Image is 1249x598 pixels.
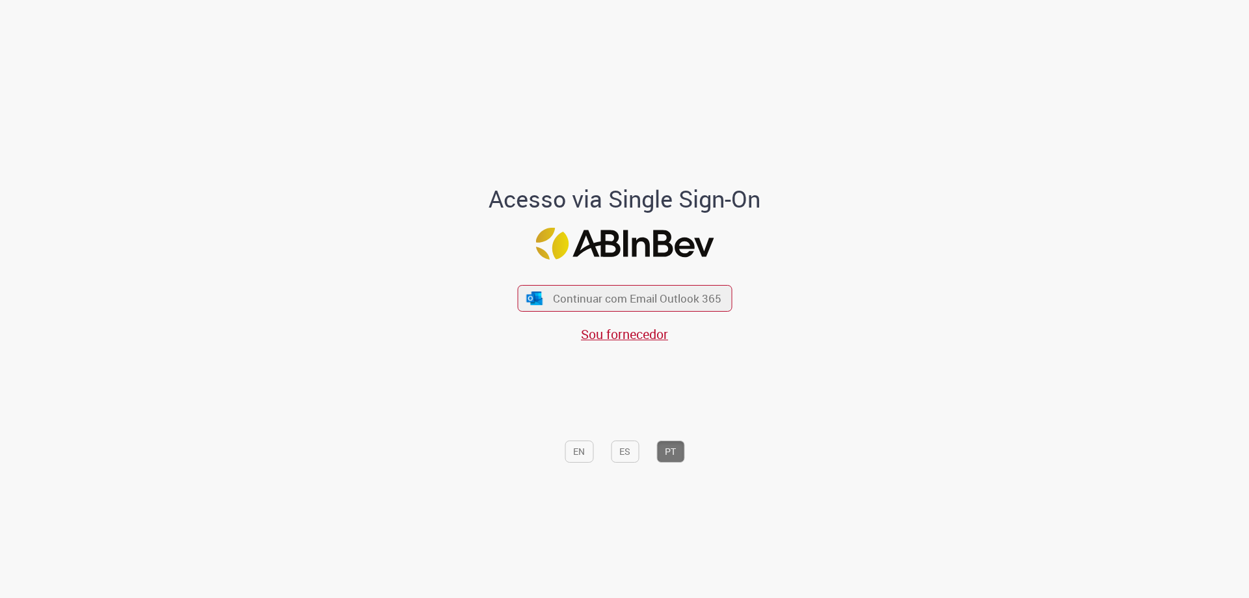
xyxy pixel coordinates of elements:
a: Sou fornecedor [581,325,668,343]
h1: Acesso via Single Sign-On [444,186,805,212]
button: ES [611,441,639,463]
span: Continuar com Email Outlook 365 [553,291,721,306]
button: EN [565,441,593,463]
img: ícone Azure/Microsoft 360 [526,292,544,305]
img: Logo ABInBev [535,228,714,260]
button: ícone Azure/Microsoft 360 Continuar com Email Outlook 365 [517,285,732,312]
button: PT [656,441,684,463]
